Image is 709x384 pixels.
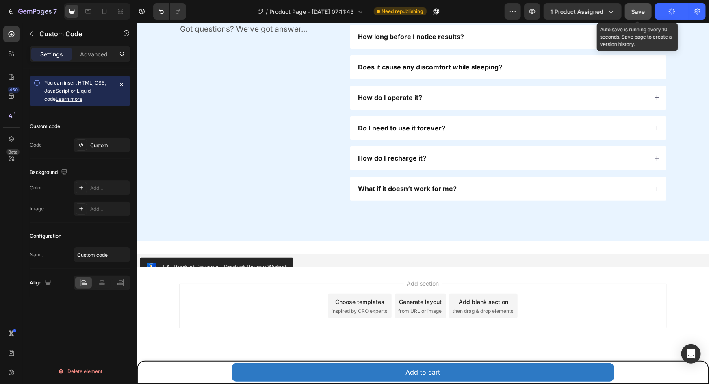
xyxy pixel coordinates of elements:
[26,240,150,248] div: LAI Product Reviews - Product Review Widget
[137,23,709,384] iframe: Design area
[30,167,69,178] div: Background
[30,141,42,149] div: Code
[58,367,102,376] div: Delete element
[90,184,128,192] div: Add...
[221,131,289,140] p: How do I recharge it?
[30,123,60,130] div: Custom code
[30,205,44,213] div: Image
[90,142,128,149] div: Custom
[322,275,371,283] div: Add blank section
[80,50,108,59] p: Advanced
[199,275,248,283] div: Choose templates
[44,80,106,102] span: You can insert HTML, CSS, JavaScript or Liquid code
[270,7,354,16] span: Product Page - [DATE] 07:11:43
[221,40,365,49] p: Does it cause any discomfort while sleeping?
[221,162,320,170] p: What if it doesn’t work for me?
[316,285,376,292] span: then drag & drop elements
[681,344,701,364] div: Open Intercom Messenger
[221,101,308,110] p: Do I need to use it forever?
[261,285,305,292] span: from URL or image
[221,71,285,79] p: How do I operate it?
[40,50,63,59] p: Settings
[632,8,645,15] span: Save
[382,8,423,15] span: Need republishing
[195,285,250,292] span: inspired by CRO experts
[30,232,61,240] div: Configuration
[266,7,268,16] span: /
[6,149,20,155] div: Beta
[30,365,130,378] button: Delete element
[39,29,108,39] p: Custom Code
[53,7,57,16] p: 7
[153,3,186,20] div: Undo/Redo
[267,256,306,265] span: Add section
[3,235,156,254] button: LAI Product Reviews - Product Review Widget
[30,278,53,289] div: Align
[544,3,622,20] button: 1 product assigned
[625,3,652,20] button: Save
[8,87,20,93] div: 450
[30,251,43,258] div: Name
[56,96,82,102] a: Learn more
[269,344,303,356] div: Add to cart
[3,3,61,20] button: 7
[43,2,200,12] p: Got questions? We’ve got answer...
[30,184,42,191] div: Color
[10,240,20,249] img: LaiProductReviews.png
[221,10,327,18] p: How long before I notice results?
[262,275,305,283] div: Generate layout
[551,7,603,16] span: 1 product assigned
[90,206,128,213] div: Add...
